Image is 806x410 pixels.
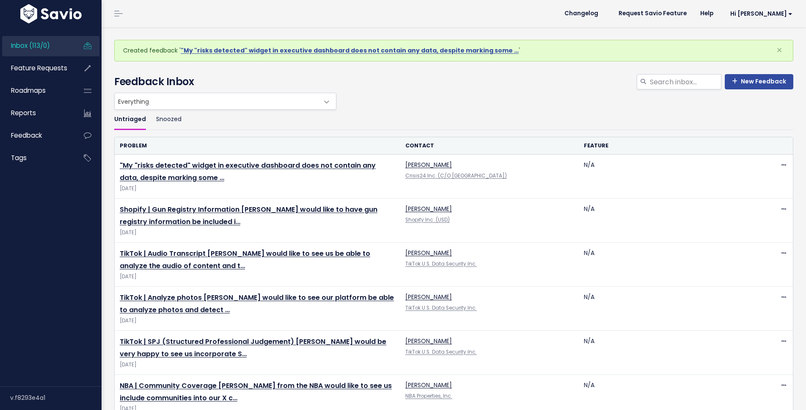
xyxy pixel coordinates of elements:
a: [PERSON_NAME] [405,381,452,389]
a: Tags [2,148,70,168]
a: NBA Properties, Inc. [405,393,452,399]
span: Roadmaps [11,86,46,95]
td: N/A [579,155,757,199]
span: Feature Requests [11,64,67,72]
div: Created feedback ' ' [114,40,793,61]
a: Shopify Inc. (USD) [405,216,450,223]
span: Everything [114,93,336,110]
th: Feature [579,137,757,155]
div: v.f8293e4a1 [10,387,102,409]
h4: Feedback Inbox [114,74,793,89]
th: Problem [115,137,400,155]
input: Search inbox... [649,74,721,89]
a: Shopify | Gun Registry Information [PERSON_NAME] would like to have gun registry information be i... [120,205,377,227]
a: Inbox (113/0) [2,36,70,55]
span: Feedback [11,131,42,140]
td: N/A [579,287,757,331]
img: logo-white.9d6f32f41409.svg [18,4,84,23]
ul: Filter feature requests [114,110,793,130]
a: Crisis24 Inc. (C/O [GEOGRAPHIC_DATA]) [405,172,507,179]
button: Close [768,40,791,61]
span: Tags [11,153,27,162]
span: × [776,43,782,57]
a: Feedback [2,126,70,145]
a: Roadmaps [2,81,70,100]
span: Hi [PERSON_NAME] [730,11,792,17]
a: Snoozed [156,110,182,130]
span: Inbox (113/0) [11,41,50,50]
td: N/A [579,199,757,243]
a: Untriaged [114,110,146,130]
span: [DATE] [120,184,395,193]
td: N/A [579,243,757,287]
a: TikTok U.S. Data Security Inc. [405,349,477,355]
a: Request Savio Feature [612,7,693,20]
a: "My "risks detected" widget in executive dashboard does not contain any data, despite marking some … [120,161,376,183]
a: Help [693,7,720,20]
a: [PERSON_NAME] [405,337,452,345]
a: TikTok | Analyze photos [PERSON_NAME] would like to see our platform be able to analyze photos an... [120,293,394,315]
a: TikTok U.S. Data Security Inc. [405,260,477,267]
span: [DATE] [120,228,395,237]
span: [DATE] [120,360,395,369]
a: TikTok U.S. Data Security Inc. [405,305,477,311]
a: Reports [2,103,70,123]
span: [DATE] [120,272,395,281]
a: New Feedback [725,74,793,89]
a: [PERSON_NAME] [405,161,452,169]
th: Contact [400,137,579,155]
a: "My "risks detected" widget in executive dashboard does not contain any data, despite marking some … [181,46,519,55]
span: Everything [115,93,319,109]
td: N/A [579,331,757,375]
a: TikTok | Audio Transcript [PERSON_NAME] would like to see us be able to analyze the audio of cont... [120,249,370,271]
a: NBA | Community Coverage [PERSON_NAME] from the NBA would like to see us include communities into... [120,381,392,403]
a: [PERSON_NAME] [405,205,452,213]
a: Feature Requests [2,58,70,78]
a: [PERSON_NAME] [405,293,452,301]
a: [PERSON_NAME] [405,249,452,257]
a: TikTok | SPJ (Structured Professional Judgement) [PERSON_NAME] would be very happy to see us inco... [120,337,386,359]
span: [DATE] [120,316,395,325]
a: Hi [PERSON_NAME] [720,7,799,20]
span: Reports [11,108,36,117]
span: Changelog [564,11,598,17]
